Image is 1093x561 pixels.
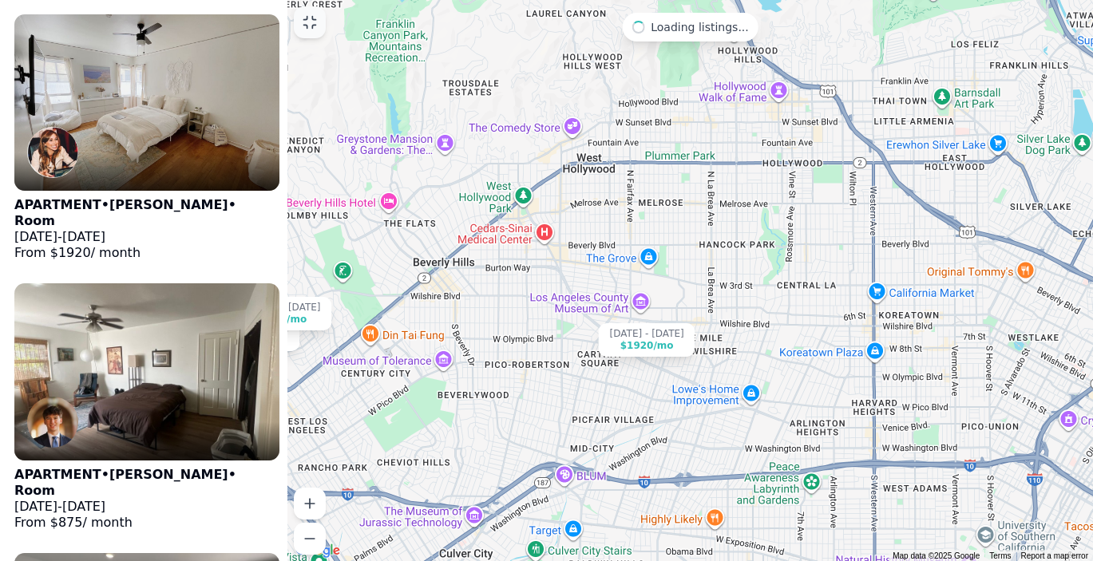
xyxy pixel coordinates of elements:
a: Terms (opens in new tab) [989,551,1011,560]
div: [DATE] - [DATE] [609,328,683,340]
div: $1920 /mo [620,340,673,352]
div: $975 /mo [259,314,307,326]
img: Google [291,540,344,561]
span: Loading listings... [651,19,749,35]
p: From $ 1920 / month [14,245,279,261]
p: - [14,229,279,245]
a: APARTMENTJenna Kirshon avatarAPARTMENT•[PERSON_NAME]• Room[DATE]-[DATE]From $1920/ month [6,6,287,275]
div: [DATE] - [DATE] [246,302,320,314]
span: Map data ©2025 Google [893,551,980,560]
a: Report a map error [1021,551,1088,560]
button: Zoom out [294,523,326,555]
a: APARTMENTJackson Bae avatarAPARTMENT•[PERSON_NAME]• Room[DATE]-[DATE]From $875/ month [6,275,287,544]
p: APARTMENT • [PERSON_NAME] • Room [14,197,279,229]
button: Exit fullscreen [294,6,326,38]
span: [DATE] [62,229,105,244]
a: Open this area in Google Maps (opens a new window) [291,540,344,561]
span: [DATE] [62,499,105,514]
p: - [14,499,279,515]
p: From $ 875 / month [14,515,279,531]
img: Jenna Kirshon avatar [27,127,78,178]
button: Zoom in [294,488,326,520]
img: Jackson Bae avatar [27,397,78,448]
p: APARTMENT • [PERSON_NAME] • Room [14,467,279,499]
img: APARTMENT [14,14,279,191]
span: [DATE] [14,229,57,244]
img: APARTMENT [14,283,279,460]
span: [DATE] [14,499,57,514]
div: [DATE] - [DATE] [214,322,288,334]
